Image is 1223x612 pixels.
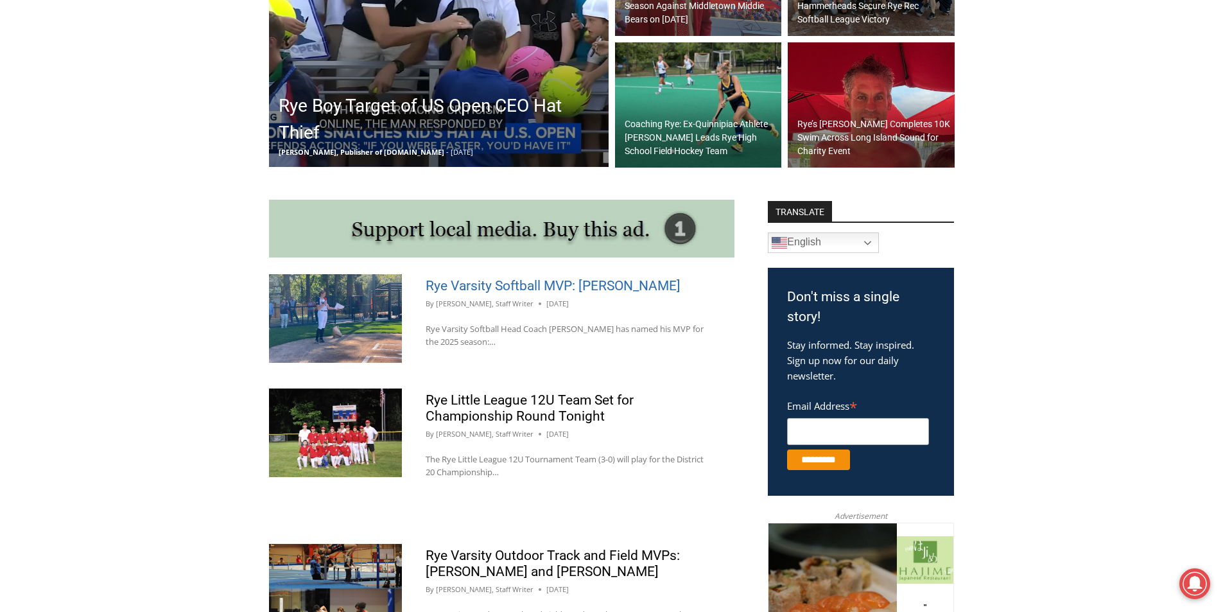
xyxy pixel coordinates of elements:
img: (PHOTO: Valerie Perkins played field hockey at Quinnipiac University. Contributed.) [615,42,782,168]
a: Rye Little League 12U Team Set for Championship Round Tonight [426,392,634,424]
div: Available for Private Home, Business, Club or Other Events [84,17,317,41]
div: "We would have speakers with experience in local journalism speak to us about their experiences a... [324,1,607,125]
h2: Rye Boy Target of US Open CEO Hat Thief [279,92,605,146]
p: The Rye Little League 12U Tournament Team (3-0) will play for the District 20 Championship… [426,453,711,480]
span: By [426,428,434,440]
a: Rye Varsity Softball MVP: [PERSON_NAME] [426,278,681,293]
a: Coaching Rye: Ex-Quinnipiac Athlete [PERSON_NAME] Leads Rye High School Field Hockey Team [615,42,782,168]
a: [PERSON_NAME], Staff Writer [436,299,533,308]
p: Rye Varsity Softball Head Coach [PERSON_NAME] has named his MVP for the 2025 season:… [426,322,711,349]
a: Open Tues. - Sun. [PHONE_NUMBER] [1,129,129,160]
img: en [772,235,787,250]
span: By [426,298,434,310]
img: support local media, buy this ad [269,200,734,258]
span: By [426,584,434,595]
a: Rye’s [PERSON_NAME] Completes 10K Swim Across Long Island Sound for Charity Event [788,42,955,168]
div: "[PERSON_NAME]'s draw is the fine variety of pristine raw fish kept on hand" [132,80,182,153]
p: Stay informed. Stay inspired. Sign up now for our daily newsletter. [787,337,935,383]
h4: Book [PERSON_NAME]'s Good Humor for Your Event [391,13,447,49]
a: Book [PERSON_NAME]'s Good Humor for Your Event [381,4,464,58]
span: Intern @ [DOMAIN_NAME] [336,128,595,157]
a: Rye Varsity Outdoor Track and Field MVPs: [PERSON_NAME] and [PERSON_NAME] [426,548,680,579]
time: [DATE] [546,584,569,595]
span: [DATE] [451,147,473,157]
label: Email Address [787,393,929,416]
span: - [446,147,449,157]
h2: Rye’s [PERSON_NAME] Completes 10K Swim Across Long Island Sound for Charity Event [797,118,951,158]
img: (PHOTO: Adam Coe of Crescent Avenue in Rye Gardens swam ten kilometers across Long Island Sound o... [788,42,955,168]
a: Intern @ [DOMAIN_NAME] [309,125,622,160]
a: English [768,232,879,253]
img: (PHOTO: The 2025 Rye Little League 12U Team plays for the District 20 championship tonight, Thurs... [269,389,402,477]
h2: Coaching Rye: Ex-Quinnipiac Athlete [PERSON_NAME] Leads Rye High School Field Hockey Team [625,118,779,158]
span: Open Tues. - Sun. [PHONE_NUMBER] [4,132,126,181]
strong: TRANSLATE [768,201,832,222]
a: [PERSON_NAME], Staff Writer [436,429,533,439]
img: (PHOTO: Rye Girls Varsity Softball Senior Captain Ava Cross speaking at the opening of the new Ry... [269,274,402,363]
time: [DATE] [546,298,569,310]
time: [DATE] [546,428,569,440]
span: Advertisement [822,510,900,522]
h3: Don't miss a single story! [787,287,935,328]
a: [PERSON_NAME], Staff Writer [436,584,533,594]
span: [PERSON_NAME], Publisher of [DOMAIN_NAME] [279,147,444,157]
